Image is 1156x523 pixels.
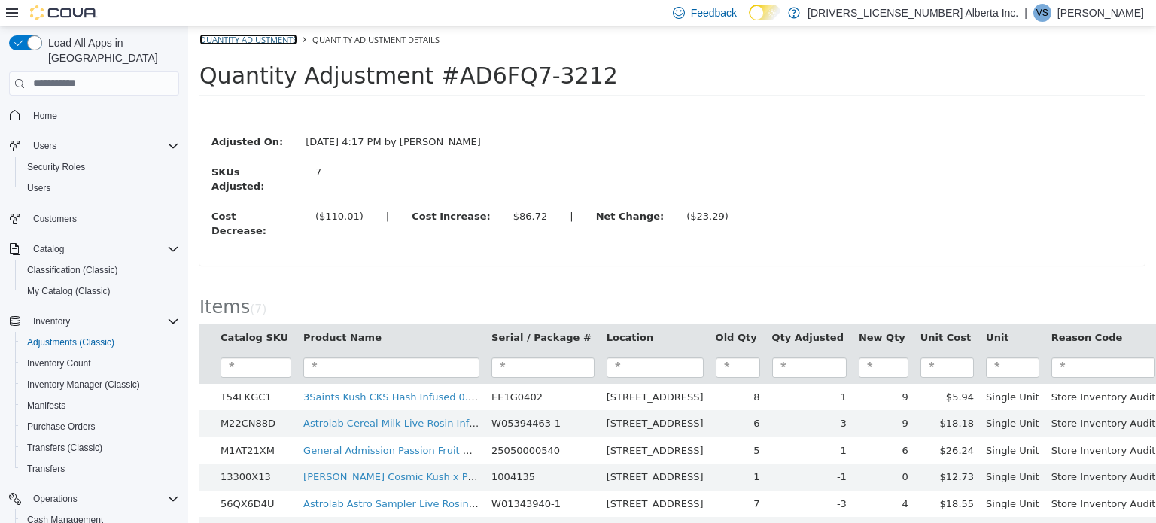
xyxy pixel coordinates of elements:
span: Purchase Orders [21,418,179,436]
button: Inventory [3,311,185,332]
a: Customers [27,210,83,228]
span: Users [21,179,179,197]
td: 25050000540 [297,411,412,438]
button: New Qty [671,304,720,319]
td: $26.24 [726,491,792,518]
td: Store Inventory Audit [857,384,974,411]
button: Product Name [115,304,196,319]
a: My Catalog (Classic) [21,282,117,300]
td: 9 [665,357,726,385]
td: 4 [665,464,726,491]
span: [STREET_ADDRESS] [418,365,516,376]
p: [PERSON_NAME] [1057,4,1144,22]
td: 3 [665,491,726,518]
span: Home [33,110,57,122]
span: Transfers [21,460,179,478]
button: Inventory [27,312,76,330]
td: W01343940-1 [297,464,412,491]
button: Serial / Package # [303,304,406,319]
span: Inventory Count [27,357,91,369]
span: Feedback [691,5,737,20]
td: -1 [578,437,665,464]
a: Inventory Count [21,354,97,372]
td: -3 [578,464,665,491]
td: Store Inventory Audit [857,357,974,385]
a: Classification (Classic) [21,261,124,279]
span: Home [27,106,179,125]
span: [STREET_ADDRESS] [418,391,516,403]
span: Transfers [27,463,65,475]
span: Inventory [33,315,70,327]
span: Operations [27,490,179,508]
button: Catalog SKU [32,304,103,319]
input: Dark Mode [749,5,780,20]
span: Catalog [27,240,179,258]
td: 9 [665,384,726,411]
button: Unit [798,304,823,319]
div: ($110.01) [127,183,175,198]
small: ( ) [62,276,78,290]
button: Security Roles [15,157,185,178]
span: Inventory Count [21,354,179,372]
td: 1004135 [297,437,412,464]
label: Adjusted On: [12,108,106,123]
a: Astrolab Cereal Milk Live Rosin Infused 3x 0.5g IPR [115,391,363,403]
span: Classification (Classic) [27,264,118,276]
td: Single Unit [792,491,857,518]
td: 0 [665,437,726,464]
a: Purchase Orders [21,418,102,436]
span: Users [27,137,179,155]
button: Operations [27,490,84,508]
td: Single Unit [792,464,857,491]
td: $18.18 [726,384,792,411]
span: Quantity Adjustment Details [124,8,251,19]
td: M1AT21XM [26,411,109,438]
td: Single Unit [792,357,857,385]
span: Inventory Manager (Classic) [27,379,140,391]
td: 1 [578,357,665,385]
td: Store Inventory Audit [857,464,974,491]
td: $5.94 [726,357,792,385]
td: Single Unit [792,437,857,464]
td: 6 [522,384,578,411]
button: Home [3,105,185,126]
span: [STREET_ADDRESS] [418,418,516,430]
p: [DRIVERS_LICENSE_NUMBER] Alberta Inc. [808,4,1018,22]
span: Users [33,140,56,152]
button: Catalog [27,240,70,258]
span: VS [1036,4,1048,22]
span: Users [27,182,50,194]
td: 4 [522,491,578,518]
a: General Admission Passion Fruit Dream Infused ❄️ 5x 0.5g IPR [115,418,421,430]
span: Adjustments (Classic) [21,333,179,351]
span: [STREET_ADDRESS] [418,445,516,456]
td: M22CN88D [26,384,109,411]
a: Adjustments (Classic) [21,333,120,351]
button: Location [418,304,468,319]
td: $18.55 [726,464,792,491]
button: My Catalog (Classic) [15,281,185,302]
a: Security Roles [21,158,91,176]
span: [STREET_ADDRESS] [418,472,516,483]
span: Operations [33,493,78,505]
button: Users [15,178,185,199]
td: Store Inventory Audit [857,411,974,438]
a: Users [21,179,56,197]
span: Load All Apps in [GEOGRAPHIC_DATA] [42,35,179,65]
button: Users [3,135,185,157]
label: Cost Decrease: [12,183,116,212]
span: Customers [27,209,179,228]
td: QDCRU0ZG [26,491,109,518]
div: [DATE] 4:17 PM by [PERSON_NAME] [106,108,304,123]
td: $26.24 [726,411,792,438]
span: Quantity Adjustment #AD6FQ7-3212 [11,36,430,62]
span: Purchase Orders [27,421,96,433]
td: $12.73 [726,437,792,464]
div: Victor Sandoval Ortiz [1033,4,1051,22]
span: Customers [33,213,77,225]
label: | [187,183,212,198]
a: Transfers [21,460,71,478]
button: Inventory Manager (Classic) [15,374,185,395]
button: Adjustments (Classic) [15,332,185,353]
td: 5 [522,411,578,438]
